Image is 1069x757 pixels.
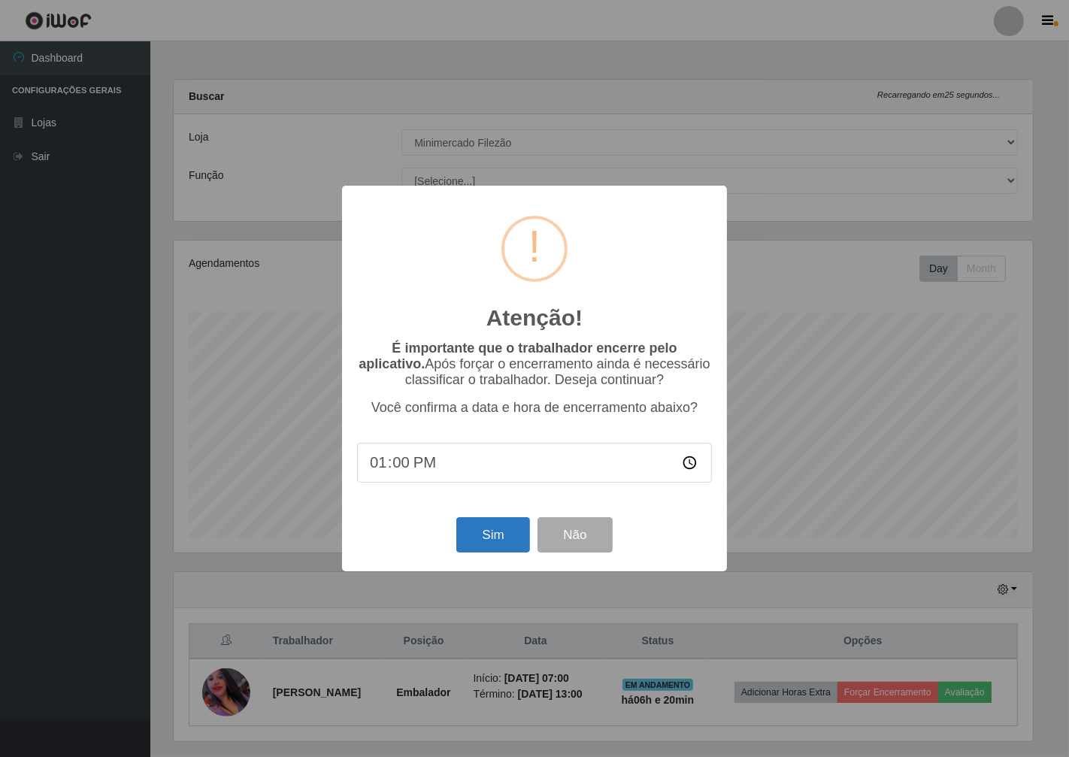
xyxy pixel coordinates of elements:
b: É importante que o trabalhador encerre pelo aplicativo. [359,341,677,371]
h2: Atenção! [486,304,583,332]
button: Não [538,517,612,553]
p: Você confirma a data e hora de encerramento abaixo? [357,400,712,416]
button: Sim [456,517,529,553]
p: Após forçar o encerramento ainda é necessário classificar o trabalhador. Deseja continuar? [357,341,712,388]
